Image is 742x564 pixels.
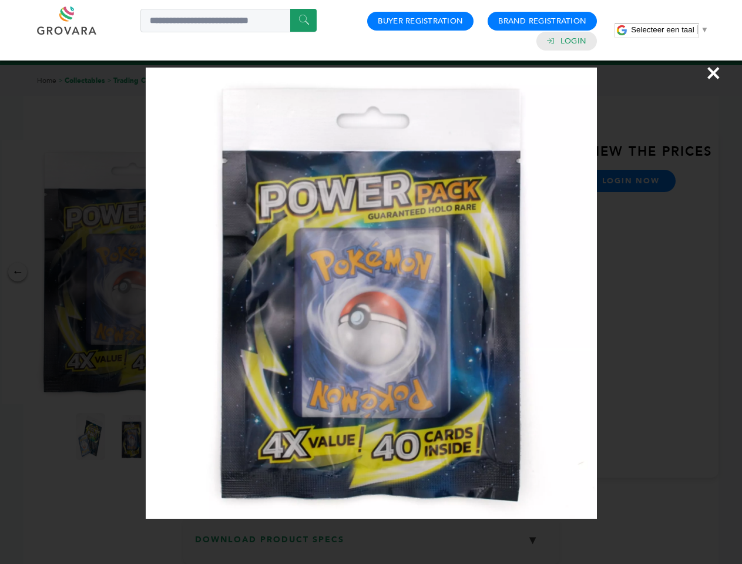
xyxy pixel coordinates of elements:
a: Selecteer een taal​ [631,25,709,34]
a: Login [560,36,586,46]
input: Search a product or brand... [140,9,317,32]
span: Selecteer een taal [631,25,694,34]
span: ▼ [701,25,709,34]
span: × [706,56,721,89]
img: Image Preview [146,68,597,519]
a: Buyer Registration [378,16,463,26]
a: Brand Registration [498,16,586,26]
